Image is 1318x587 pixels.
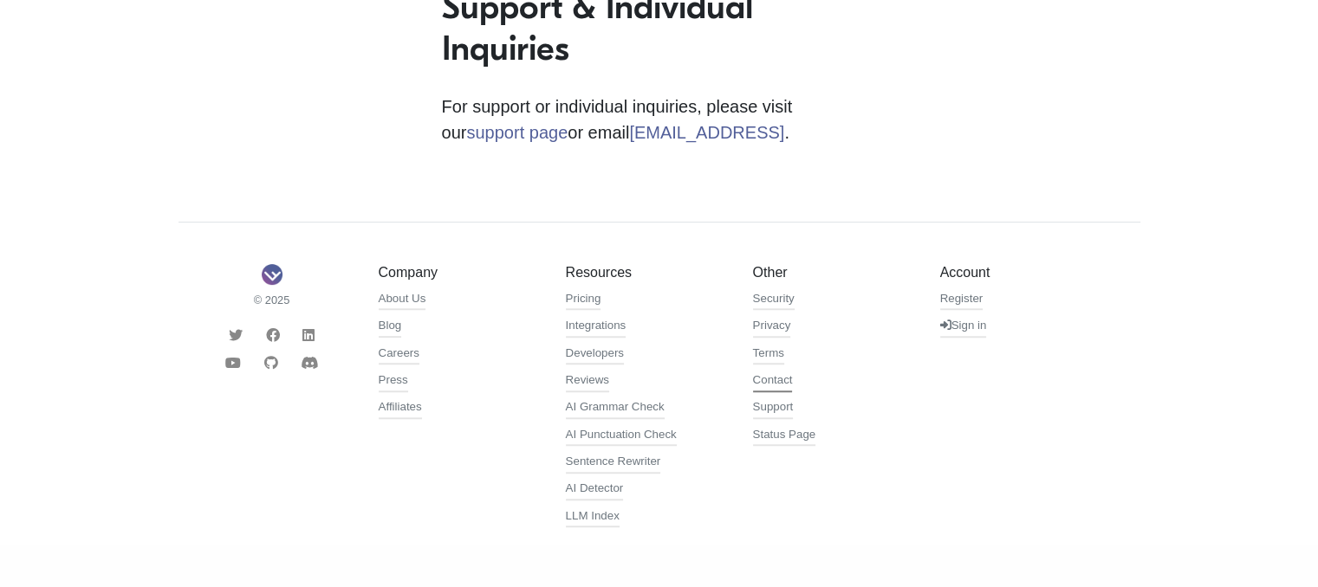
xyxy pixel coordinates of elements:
[466,123,568,142] a: support page
[753,398,794,419] a: Support
[753,317,791,338] a: Privacy
[301,356,318,370] i: Discord
[566,290,601,311] a: Pricing
[566,453,661,474] a: Sentence Rewriter
[566,507,620,528] a: LLM Index
[566,480,624,500] a: AI Detector
[379,317,402,338] a: Blog
[753,290,795,311] a: Security
[266,328,280,342] i: Facebook
[940,317,987,338] a: Sign in
[442,94,877,145] p: For support or individual inquiries, please visit our or email .
[379,345,419,365] a: Careers
[629,123,784,142] a: [EMAIL_ADDRESS]
[379,398,422,419] a: Affiliates
[940,290,984,311] a: Register
[379,264,540,281] h5: Company
[225,356,241,370] i: Youtube
[192,292,353,308] small: © 2025
[302,328,315,342] i: LinkedIn
[753,426,816,447] a: Status Page
[566,317,627,338] a: Integrations
[379,290,426,311] a: About Us
[566,398,665,419] a: AI Grammar Check
[262,264,282,285] img: Sapling Logo
[566,345,624,365] a: Developers
[229,328,243,342] i: Twitter
[566,264,727,281] h5: Resources
[753,371,793,392] a: Contact
[753,264,914,281] h5: Other
[264,356,278,370] i: Github
[753,345,784,365] a: Terms
[379,371,408,392] a: Press
[566,371,609,392] a: Reviews
[940,264,1101,281] h5: Account
[566,426,677,447] a: AI Punctuation Check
